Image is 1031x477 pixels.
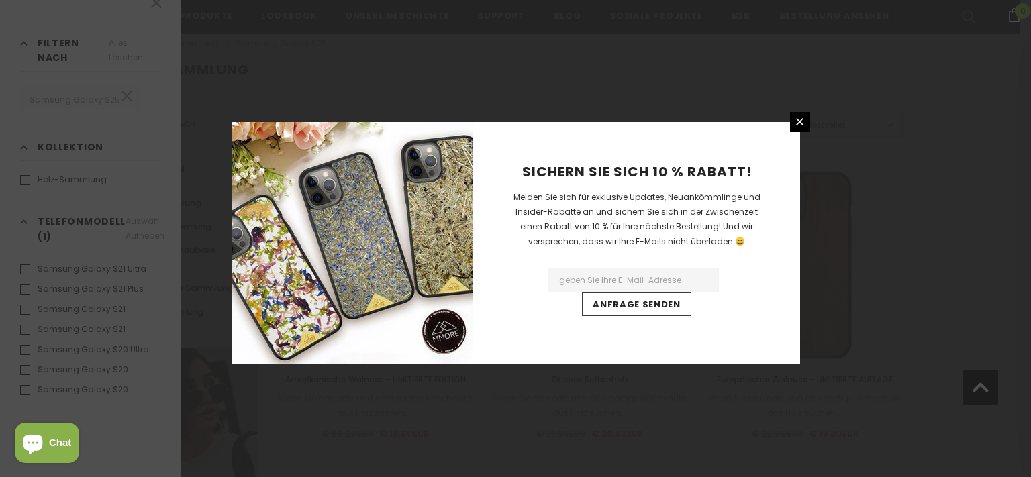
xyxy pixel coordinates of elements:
inbox-online-store-chat: Shopify online store chat [11,423,83,466]
span: Sichern Sie sich 10 % Rabatt! [522,162,752,181]
a: Menu [790,112,810,132]
input: Anfrage senden [582,292,691,316]
span: Melden Sie sich für exklusive Updates, Neuankömmlinge und Insider-Rabatte an und sichern Sie sich... [513,191,760,247]
input: Email Address [548,268,719,292]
